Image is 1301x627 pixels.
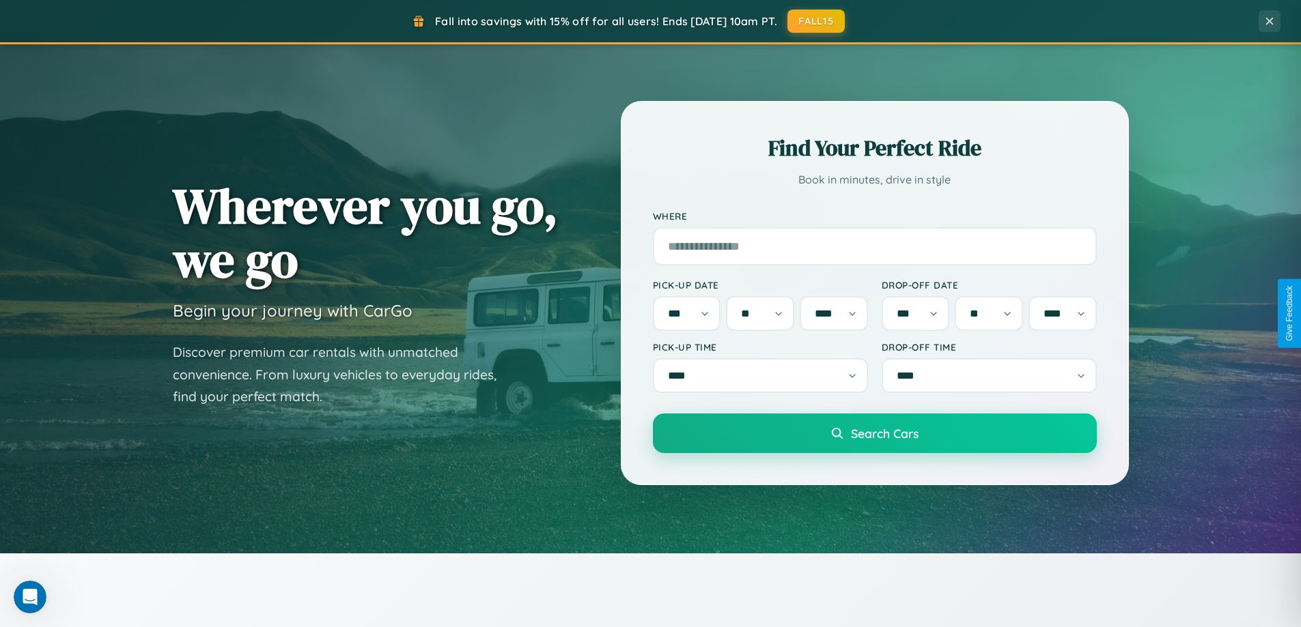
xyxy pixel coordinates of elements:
[882,341,1097,353] label: Drop-off Time
[653,170,1097,190] p: Book in minutes, drive in style
[435,14,777,28] span: Fall into savings with 15% off for all users! Ends [DATE] 10am PT.
[653,210,1097,222] label: Where
[787,10,845,33] button: FALL15
[653,279,868,291] label: Pick-up Date
[173,300,412,321] h3: Begin your journey with CarGo
[851,426,919,441] span: Search Cars
[14,581,46,613] iframe: Intercom live chat
[882,279,1097,291] label: Drop-off Date
[653,133,1097,163] h2: Find Your Perfect Ride
[173,341,514,408] p: Discover premium car rentals with unmatched convenience. From luxury vehicles to everyday rides, ...
[653,341,868,353] label: Pick-up Time
[653,413,1097,453] button: Search Cars
[1285,286,1294,341] div: Give Feedback
[173,179,558,287] h1: Wherever you go, we go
